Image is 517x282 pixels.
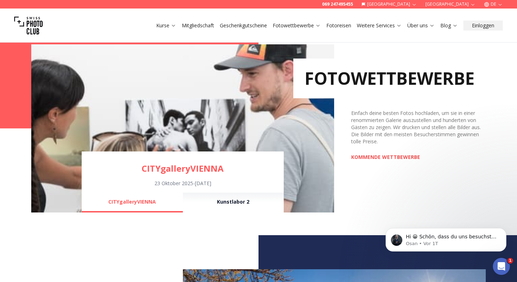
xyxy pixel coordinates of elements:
[293,59,486,98] h2: FOTOWETTBEWERBE
[220,22,267,29] a: Geschenkgutscheine
[323,21,354,31] button: Fotoreisen
[375,213,517,263] iframe: Intercom notifications Nachricht
[153,21,179,31] button: Kurse
[183,193,284,212] button: Kunstlabor 2
[437,21,461,31] button: Blog
[82,193,183,212] button: CITYgalleryVIENNA
[463,21,503,31] button: Einloggen
[322,1,353,7] a: 069 247495455
[217,21,270,31] button: Geschenkgutscheine
[14,11,43,40] img: Swiss photo club
[82,163,284,174] a: CITYgalleryVIENNA
[440,22,458,29] a: Blog
[326,22,351,29] a: Fotoreisen
[156,22,176,29] a: Kurse
[270,21,323,31] button: Fotowettbewerbe
[351,110,486,145] div: Einfach deine besten Fotos hochladen, um sie in einer renommierten Galerie auszustellen und hunde...
[82,180,284,187] div: 23 Oktober 2025 - [DATE]
[273,22,321,29] a: Fotowettbewerbe
[493,258,510,275] iframe: Intercom live chat
[351,154,420,161] a: KOMMENDE WETTBEWERBE
[179,21,217,31] button: Mitgliedschaft
[507,258,513,264] span: 1
[407,22,435,29] a: Über uns
[357,22,402,29] a: Weitere Services
[404,21,437,31] button: Über uns
[354,21,404,31] button: Weitere Services
[182,22,214,29] a: Mitgliedschaft
[31,44,334,212] img: Learn Photography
